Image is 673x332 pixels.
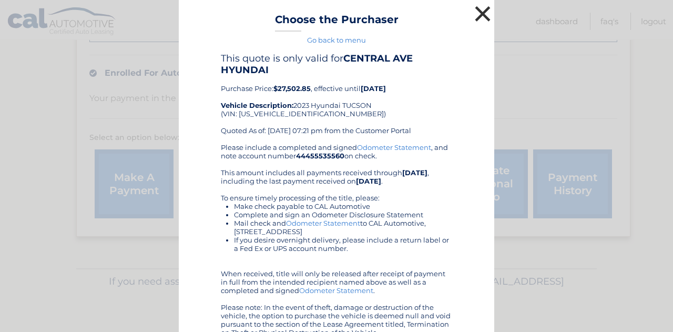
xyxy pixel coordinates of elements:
b: CENTRAL AVE HYUNDAI [221,53,413,76]
div: Purchase Price: , effective until 2023 Hyundai TUCSON (VIN: [US_VEHICLE_IDENTIFICATION_NUMBER]) Q... [221,53,452,143]
li: If you desire overnight delivery, please include a return label or a Fed Ex or UPS account number. [234,236,452,253]
b: [DATE] [361,84,386,93]
strong: Vehicle Description: [221,101,293,109]
a: Odometer Statement [357,143,431,152]
b: 44455535560 [296,152,344,160]
b: $27,502.85 [273,84,311,93]
a: Go back to menu [307,36,366,44]
b: [DATE] [356,177,381,185]
b: [DATE] [402,168,427,177]
button: × [472,3,493,24]
a: Odometer Statement [286,219,360,227]
li: Mail check and to CAL Automotive, [STREET_ADDRESS] [234,219,452,236]
li: Complete and sign an Odometer Disclosure Statement [234,210,452,219]
h3: Choose the Purchaser [275,13,399,32]
li: Make check payable to CAL Automotive [234,202,452,210]
a: Odometer Statement [299,286,373,295]
h4: This quote is only valid for [221,53,452,76]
